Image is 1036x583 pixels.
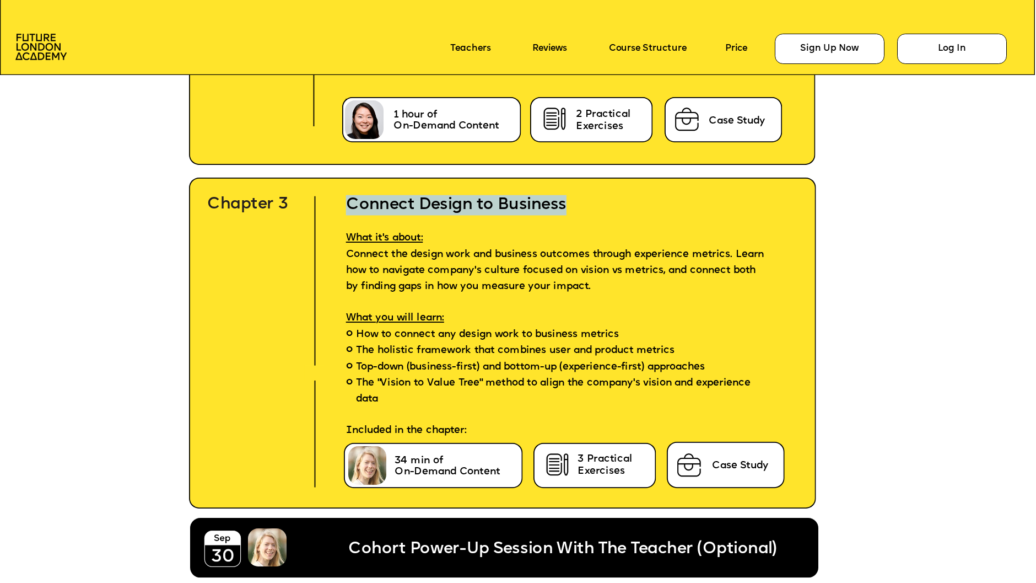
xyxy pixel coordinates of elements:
span: Case Study [709,115,765,126]
a: Reviews [532,44,566,54]
p: Connect the design work and business outcomes through experience metrics. Learn how to navigate c... [326,215,794,295]
span: 34 min of On-Demand Content [395,455,500,477]
a: Course Structure [609,44,687,54]
span: Cohort Power-Up Session With The Teacher (Optional) [348,541,776,557]
span: 2 Practical Exercises [576,109,634,132]
span: How to connect any design work to business metrics [356,329,619,340]
span: The "Vision to Value Tree" method to align the company's vision and experience data [356,375,764,408]
span: How do you close the feedback loop and show the results of your design work? [355,50,756,78]
span: Case Study [712,460,769,471]
span: What you will learn: [346,313,444,324]
img: image-cb722855-f231-420d-ba86-ef8a9b8709e7.png [539,105,570,134]
span: The holistic framework that combines user and product metrics [356,343,675,359]
span: What it's about: [346,233,423,244]
span: Chapter 3 [207,196,288,212]
a: Price [725,44,747,54]
h2: Connect Design to Business [326,175,794,215]
a: Teachers [450,44,490,54]
span: 3 Practical Exercises [578,453,635,477]
img: image-75ee59ac-5515-4aba-aadc-0d7dfe35305c.png [674,450,704,479]
p: Included in the chapter: [325,81,813,122]
img: image-75ee59ac-5515-4aba-aadc-0d7dfe35305c.png [672,104,702,133]
span: 1 hour of On-Demand Content [393,109,499,131]
img: image-aac980e9-41de-4c2d-a048-f29dd30a0068.png [15,34,67,60]
img: image-cb722855-f231-420d-ba86-ef8a9b8709e7.png [542,451,573,480]
p: Included in the chapter: [326,408,794,449]
span: Top-down (business-first) and bottom-up (experience-first) approaches [356,359,705,375]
